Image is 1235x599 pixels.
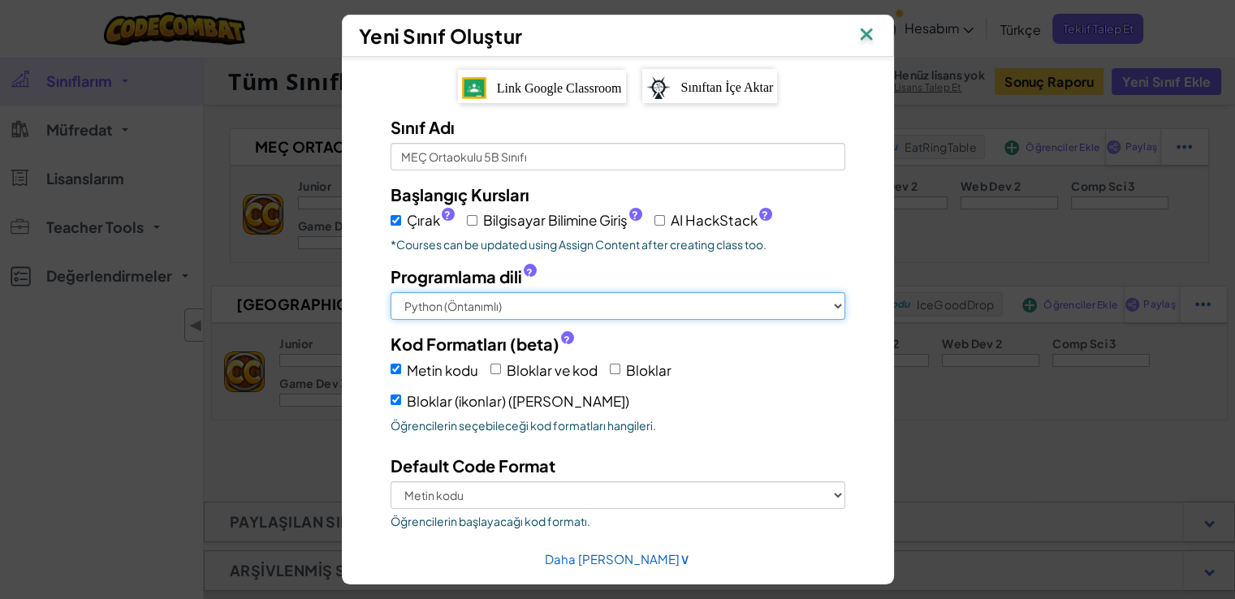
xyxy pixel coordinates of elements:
[462,77,486,98] img: IconGoogleClassroom.svg
[391,215,401,226] input: Çırak?
[467,215,477,226] input: Bilgisayar Bilimine Giriş?
[564,334,570,347] span: ?
[407,392,629,410] span: Bloklar (ikonlar) ([PERSON_NAME])
[407,209,455,232] span: Çırak
[507,361,598,379] span: Bloklar ve kod
[490,364,501,374] input: Bloklar ve kod
[545,551,690,567] a: Daha [PERSON_NAME]
[391,236,845,252] p: *Courses can be updated using Assign Content after creating class too.
[526,266,533,279] span: ?
[680,549,690,567] span: ∨
[391,183,529,206] label: Başlangıç Kursları
[444,209,451,222] span: ?
[632,209,638,222] span: ?
[391,364,401,374] input: Metin kodu
[646,76,671,99] img: ozaria-logo.png
[497,81,622,95] span: Link Google Classroom
[391,455,555,476] span: Default Code Format
[626,361,671,379] span: Bloklar
[359,24,523,48] span: Yeni Sınıf Oluştur
[391,417,845,433] span: Öğrencilerin seçebileceği kod formatları hangileri.
[654,215,665,226] input: AI HackStack?
[391,332,559,356] span: Kod Formatları (beta)
[407,361,478,379] span: Metin kodu
[391,117,455,137] span: Sınıf Adı
[483,209,642,232] span: Bilgisayar Bilimine Giriş
[681,80,774,94] span: Sınıftan İçe Aktar
[391,265,522,288] span: Programlama dili
[856,24,877,48] img: IconClose.svg
[610,364,620,374] input: Bloklar
[671,209,772,232] span: AI HackStack
[391,513,845,529] span: Öğrencilerin başlayacağı kod formatı.
[762,209,768,222] span: ?
[391,394,401,405] input: Bloklar (ikonlar) ([PERSON_NAME])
